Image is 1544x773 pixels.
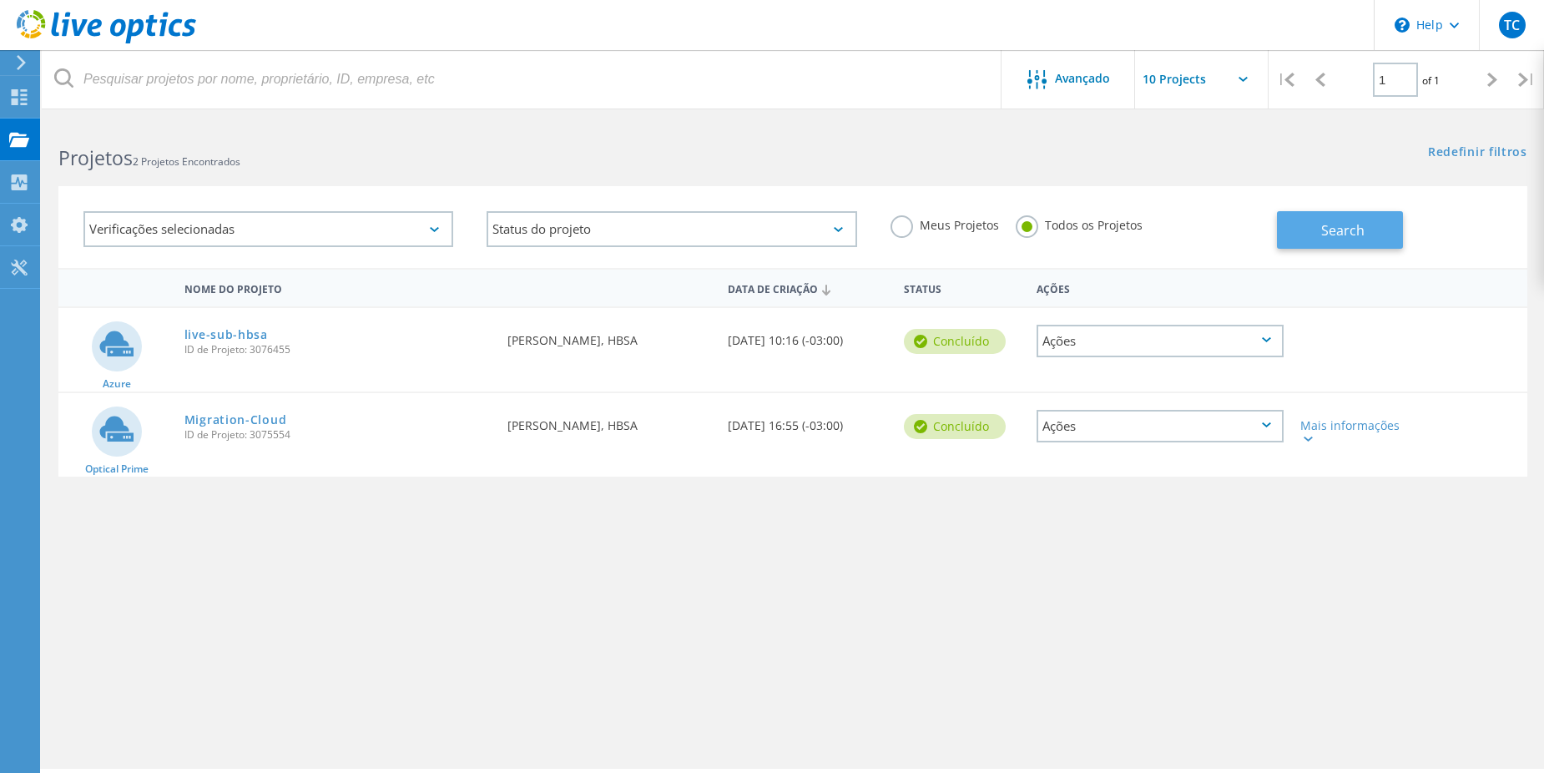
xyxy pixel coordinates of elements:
[904,414,1006,439] div: Concluído
[719,272,896,304] div: Data de Criação
[103,379,131,389] span: Azure
[184,430,491,440] span: ID de Projeto: 3075554
[1277,211,1403,249] button: Search
[719,393,896,448] div: [DATE] 16:55 (-03:00)
[1422,73,1440,88] span: of 1
[1016,215,1143,231] label: Todos os Projetos
[1037,410,1284,442] div: Ações
[42,50,1002,109] input: Pesquisar projetos por nome, proprietário, ID, empresa, etc
[184,345,491,355] span: ID de Projeto: 3076455
[1037,325,1284,357] div: Ações
[719,308,896,363] div: [DATE] 10:16 (-03:00)
[499,308,719,363] div: [PERSON_NAME], HBSA
[1300,420,1401,443] div: Mais informações
[58,144,133,171] b: Projetos
[1321,221,1365,240] span: Search
[1055,73,1110,84] span: Avançado
[487,211,856,247] div: Status do projeto
[184,329,268,341] a: live-sub-hbsa
[184,414,287,426] a: Migration-Cloud
[904,329,1006,354] div: Concluído
[83,211,453,247] div: Verificações selecionadas
[133,154,240,169] span: 2 Projetos Encontrados
[896,272,1027,303] div: Status
[1028,272,1293,303] div: Ações
[891,215,999,231] label: Meus Projetos
[176,272,499,303] div: Nome do Projeto
[1428,146,1527,160] a: Redefinir filtros
[17,35,196,47] a: Live Optics Dashboard
[1269,50,1303,109] div: |
[85,464,149,474] span: Optical Prime
[1504,18,1520,32] span: TC
[1395,18,1410,33] svg: \n
[499,393,719,448] div: [PERSON_NAME], HBSA
[1510,50,1544,109] div: |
